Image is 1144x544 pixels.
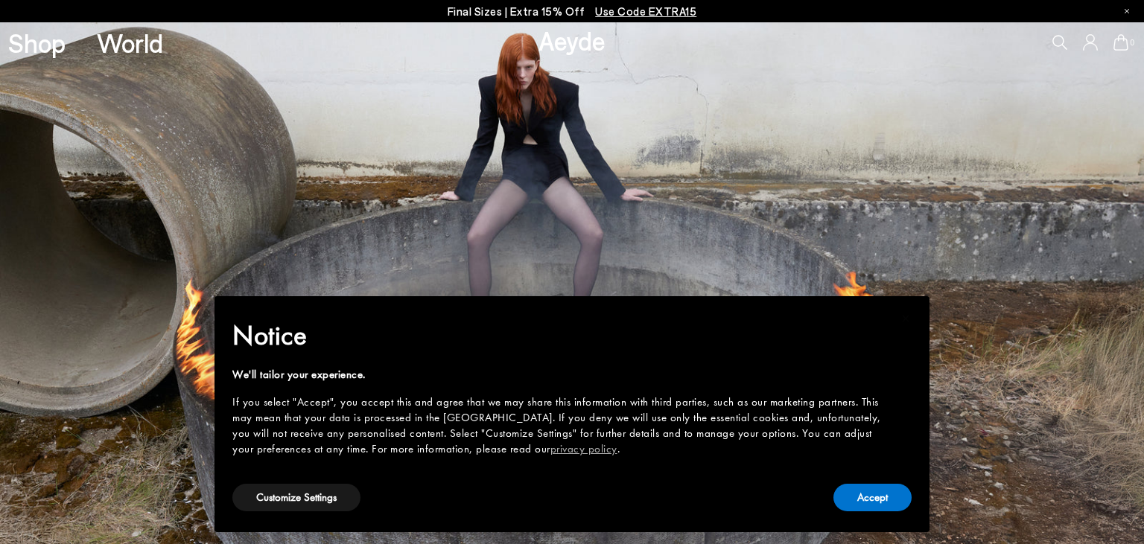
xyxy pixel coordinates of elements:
a: privacy policy [550,441,617,456]
a: 0 [1113,34,1128,51]
div: If you select "Accept", you accept this and agree that we may share this information with third p... [232,394,888,457]
span: 0 [1128,39,1136,47]
h2: Notice [232,316,888,355]
p: Final Sizes | Extra 15% Off [448,2,697,21]
button: Close this notice [888,301,924,336]
button: Customize Settings [232,484,360,511]
a: Shop [8,30,66,56]
a: World [97,30,163,56]
button: Accept [833,484,912,511]
div: We'll tailor your experience. [232,367,888,383]
span: × [901,307,911,330]
span: Navigate to /collections/ss25-final-sizes [595,4,696,18]
a: Aeyde [538,25,606,56]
